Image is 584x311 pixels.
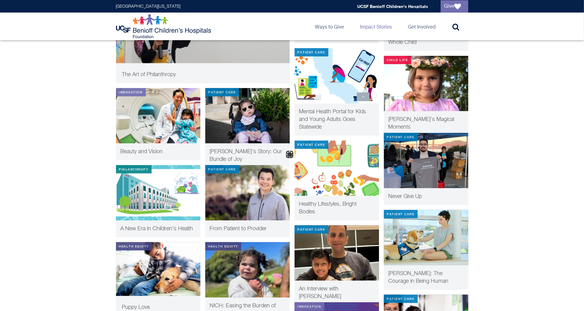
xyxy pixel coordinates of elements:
div: Innovation [295,302,324,311]
a: Get Involved [403,13,441,40]
img: Healthy Bodies Healthy Minds [295,141,379,196]
a: Patient Care Chris holding up a survivor tee shirt Never Give Up [384,133,468,205]
div: Patient Care [384,133,418,141]
a: Give [441,0,468,13]
div: Health Equity [205,242,242,251]
img: Tej and Raghav on their one-year “liverversary”. [295,225,379,281]
div: Patient Care [205,88,239,96]
span: [PERSON_NAME]’s Magical Moments [389,117,454,130]
a: Patient Care Leia napping in her chair [PERSON_NAME]’s Story: Our Bundle of Joy [205,88,290,168]
span: [PERSON_NAME]’s Story: Our Bundle of Joy [210,149,282,162]
img: Chris holding up a survivor tee shirt [384,133,468,188]
a: Patient Care From patient to provider From Patient to Provider [205,165,290,237]
img: CAL MAP [295,48,379,103]
a: UCSF Benioff Children's Hospitals [358,4,428,9]
a: Patient Care Tej and Raghav on their one-year “liverversary”. An Interview with [PERSON_NAME] [295,225,379,305]
img: elena-thumbnail-video-no-button.png [384,210,468,265]
span: A Space Designed for the Whole Child [389,32,449,45]
div: Innovation [116,88,146,96]
a: [GEOGRAPHIC_DATA][US_STATE] [116,4,181,9]
div: Philanthropy [116,165,152,173]
img: new hospital building [116,165,200,220]
span: Healthy Lifestyles, Bright Bodies [299,201,357,215]
div: Patient Care [384,210,418,218]
a: Patient Care CAL MAP Mental Health Portal for Kids and Young Adults Goes Statewide [295,48,379,136]
span: Puppy Love [122,305,150,310]
a: Patient Care Healthy Bodies Healthy Minds Healthy Lifestyles, Bright Bodies [295,141,379,220]
a: Impact Stories [355,13,397,40]
span: The Art of Philanthropy [122,72,176,77]
span: Never Give Up [389,194,422,199]
img: Logo for UCSF Benioff Children's Hospitals Foundation [116,14,213,39]
img: Leia napping in her chair [205,88,290,143]
div: Patient Care [384,295,418,303]
span: A New Era in Children's Health [121,226,193,231]
img: Mariana.jpeg [205,242,290,297]
div: Patient Care [295,48,328,56]
div: Patient Care [295,141,328,149]
a: Patient Care [PERSON_NAME]: The Courage in Being Human [384,210,468,290]
div: Patient Care [205,165,239,173]
div: Child Life [384,56,411,64]
span: Beauty and Vision [121,149,163,154]
div: Patient Care [295,225,328,234]
span: [PERSON_NAME]: The Courage in Being Human [389,271,449,284]
span: From Patient to Provider [210,226,267,231]
a: Innovation Beauty and Vision [116,88,200,160]
span: Mental Health Portal for Kids and Young Adults Goes Statewide [299,109,366,130]
a: Ways to Give [310,13,349,40]
span: An Interview with [PERSON_NAME] [299,286,342,299]
a: Philanthropy new hospital building A New Era in Children's Health [116,165,200,237]
img: puppy-love-thumb.png [116,242,200,296]
img: From patient to provider [205,165,290,220]
a: Child Life [PERSON_NAME]’s Magical Moments [384,56,468,136]
div: Health Equity [116,242,152,251]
